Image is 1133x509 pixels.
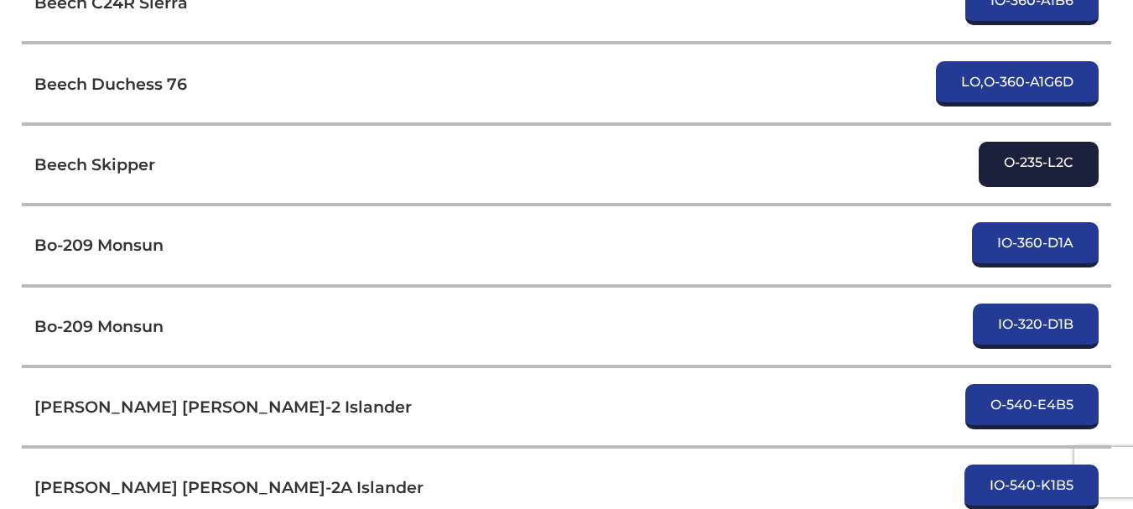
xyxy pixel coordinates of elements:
[936,61,1099,106] a: LO,O-360-A1G6D
[34,316,164,336] h3: Bo-209 Monsun
[34,74,187,94] h3: Beech Duchess 76
[972,222,1099,267] a: IO-360-D1A
[34,477,424,497] h3: [PERSON_NAME] [PERSON_NAME]-2A Islander
[973,304,1099,349] a: IO-320-D1B
[979,142,1099,187] a: O-235-L2C
[34,235,164,255] h3: Bo-209 Monsun
[965,384,1099,429] a: O-540-E4B5
[34,154,155,174] h3: Beech Skipper
[34,397,412,417] h3: [PERSON_NAME] [PERSON_NAME]-2 Islander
